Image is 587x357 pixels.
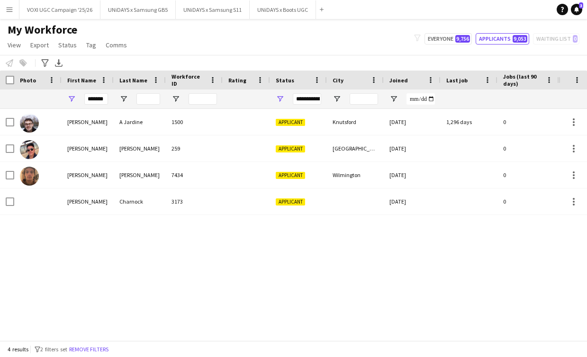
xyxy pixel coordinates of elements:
[384,135,441,161] div: [DATE]
[497,135,559,161] div: 0
[82,39,100,51] a: Tag
[497,188,559,214] div: 0
[513,35,527,43] span: 9,053
[106,41,127,49] span: Comms
[114,188,166,214] div: Charnock
[276,95,284,103] button: Open Filter Menu
[84,93,108,105] input: First Name Filter Input
[67,77,96,84] span: First Name
[166,135,223,161] div: 259
[276,119,305,126] span: Applicant
[384,188,441,214] div: [DATE]
[67,344,110,355] button: Remove filters
[327,135,384,161] div: [GEOGRAPHIC_DATA]
[62,162,114,188] div: [PERSON_NAME]
[39,57,51,69] app-action-btn: Advanced filters
[67,95,76,103] button: Open Filter Menu
[327,109,384,135] div: Knutsford
[114,162,166,188] div: [PERSON_NAME]
[62,188,114,214] div: [PERSON_NAME]
[8,23,77,37] span: My Workforce
[119,95,128,103] button: Open Filter Menu
[455,35,470,43] span: 9,756
[62,135,114,161] div: [PERSON_NAME]
[20,167,39,186] img: Anthony Tedeschi
[53,57,64,69] app-action-btn: Export XLSX
[20,140,39,159] img: Anthony De souza
[276,77,294,84] span: Status
[327,162,384,188] div: Wilmington
[476,33,529,45] button: Applicants9,053
[62,109,114,135] div: [PERSON_NAME]
[136,93,160,105] input: Last Name Filter Input
[20,77,36,84] span: Photo
[571,4,582,15] a: 3
[276,145,305,152] span: Applicant
[276,172,305,179] span: Applicant
[8,41,21,49] span: View
[406,93,435,105] input: Joined Filter Input
[54,39,81,51] a: Status
[30,41,49,49] span: Export
[86,41,96,49] span: Tag
[166,162,223,188] div: 7434
[119,77,147,84] span: Last Name
[384,162,441,188] div: [DATE]
[579,2,583,9] span: 3
[446,77,468,84] span: Last job
[228,77,246,84] span: Rating
[276,198,305,205] span: Applicant
[176,0,250,19] button: UNiDAYS x Samsung S11
[100,0,176,19] button: UNiDAYS x Samsung GB5
[424,33,472,45] button: Everyone9,756
[389,95,398,103] button: Open Filter Menu
[20,114,39,133] img: Anthony A Jardine
[333,77,343,84] span: City
[27,39,53,51] a: Export
[172,95,180,103] button: Open Filter Menu
[503,73,542,87] span: Jobs (last 90 days)
[189,93,217,105] input: Workforce ID Filter Input
[350,93,378,105] input: City Filter Input
[389,77,408,84] span: Joined
[384,109,441,135] div: [DATE]
[114,109,166,135] div: A Jardine
[250,0,316,19] button: UNiDAYS x Boots UGC
[19,0,100,19] button: VOXI UGC Campaign '25/26
[166,109,223,135] div: 1500
[166,188,223,214] div: 3173
[441,109,497,135] div: 1,296 days
[58,41,77,49] span: Status
[102,39,131,51] a: Comms
[497,109,559,135] div: 0
[40,346,67,353] span: 2 filters set
[4,39,25,51] a: View
[333,95,341,103] button: Open Filter Menu
[172,73,206,87] span: Workforce ID
[497,162,559,188] div: 0
[114,135,166,161] div: [PERSON_NAME]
